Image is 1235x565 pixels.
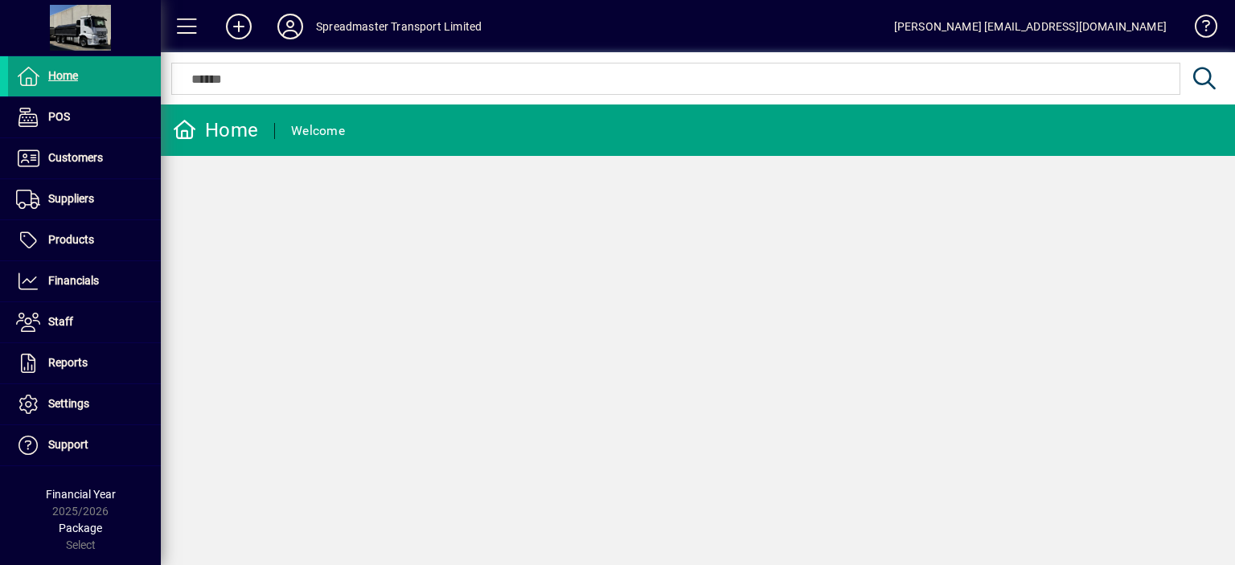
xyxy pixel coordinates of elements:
span: Reports [48,356,88,369]
a: Products [8,220,161,260]
div: [PERSON_NAME] [EMAIL_ADDRESS][DOMAIN_NAME] [894,14,1167,39]
span: Suppliers [48,192,94,205]
div: Welcome [291,118,345,144]
a: Support [8,425,161,465]
span: Support [48,438,88,451]
span: Home [48,69,78,82]
span: POS [48,110,70,123]
span: Package [59,522,102,534]
span: Settings [48,397,89,410]
span: Financial Year [46,488,116,501]
button: Add [213,12,265,41]
a: Knowledge Base [1183,3,1215,55]
div: Spreadmaster Transport Limited [316,14,482,39]
span: Financials [48,274,99,287]
a: Financials [8,261,161,301]
a: Customers [8,138,161,178]
span: Staff [48,315,73,328]
a: Staff [8,302,161,342]
button: Profile [265,12,316,41]
a: Settings [8,384,161,424]
a: Reports [8,343,161,383]
span: Products [48,233,94,246]
a: POS [8,97,161,137]
div: Home [173,117,258,143]
span: Customers [48,151,103,164]
a: Suppliers [8,179,161,219]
